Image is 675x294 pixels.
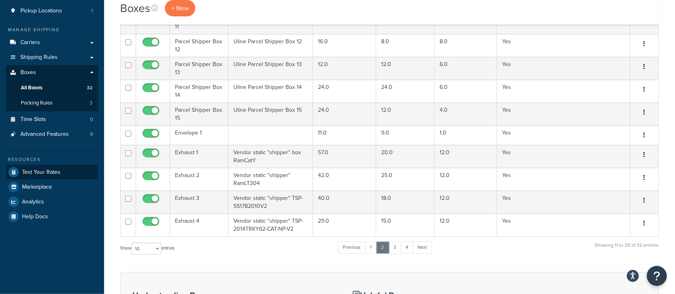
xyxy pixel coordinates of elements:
[171,4,189,13] span: + New
[6,4,98,18] li: Pickup Locations
[20,54,58,61] span: Shipping Rules
[389,242,402,254] a: 3
[6,81,98,95] a: All Boxes 32
[229,80,313,103] td: Uline Parcel Shipper Box 14
[313,168,376,191] td: 42.0
[435,80,497,103] td: 6.0
[170,145,229,168] td: Exhaust 1
[376,103,435,125] td: 12.0
[229,57,313,80] td: Uline Parcel Shipper Box 13
[376,57,435,80] td: 12.0
[229,168,313,191] td: Vendor static "shipper" RamLT304
[6,156,98,163] div: Resources
[413,242,432,254] a: Next
[91,8,93,14] span: 1
[6,209,98,224] a: Help Docs
[376,34,435,57] td: 8.0
[313,80,376,103] td: 24.0
[20,39,40,46] span: Carriers
[22,184,52,191] span: Marketplace
[6,50,98,65] li: Shipping Rules
[6,96,98,111] a: Packing Rules 3
[497,145,631,168] td: Yes
[376,213,435,236] td: 15.0
[435,103,497,125] td: 4.0
[497,57,631,80] td: Yes
[497,80,631,103] td: Yes
[6,165,98,179] a: Test Your Rates
[313,191,376,213] td: 40.0
[497,213,631,236] td: Yes
[313,145,376,168] td: 57.0
[6,65,98,80] a: Boxes
[497,168,631,191] td: Yes
[313,213,376,236] td: 29.0
[22,199,44,205] span: Analytics
[376,80,435,103] td: 24.0
[170,191,229,213] td: Exhaust 3
[497,191,631,213] td: Yes
[20,69,36,76] span: Boxes
[6,4,98,18] a: Pickup Locations 1
[401,242,414,254] a: 4
[170,34,229,57] td: Parcel Shipper Box 12
[647,266,667,286] button: Open Resource Center
[6,26,98,33] div: Manage Shipping
[170,125,229,145] td: Envelope 1
[120,0,150,16] h1: Boxes
[497,125,631,145] td: Yes
[87,85,92,91] span: 32
[22,213,48,220] span: Help Docs
[170,103,229,125] td: Parcel Shipper Box 15
[365,242,377,254] a: 1
[90,100,92,107] span: 3
[313,57,376,80] td: 12.0
[170,213,229,236] td: Exhaust 4
[376,168,435,191] td: 25.0
[170,80,229,103] td: Parcel Shipper Box 14
[170,57,229,80] td: Parcel Shipper Box 13
[6,112,98,127] a: Time Slots 0
[90,131,93,138] span: 9
[435,145,497,168] td: 12.0
[376,145,435,168] td: 20.0
[6,127,98,142] a: Advanced Features 9
[20,8,62,14] span: Pickup Locations
[6,112,98,127] li: Time Slots
[6,81,98,95] li: All Boxes
[6,65,98,111] li: Boxes
[6,180,98,194] li: Marketplace
[21,100,52,107] span: Packing Rules
[313,125,376,145] td: 11.0
[229,213,313,236] td: Vendor static "shipper" TSP-2014TRKY62-CAT-NP-V2
[6,195,98,209] a: Analytics
[435,213,497,236] td: 12.0
[497,34,631,57] td: Yes
[6,35,98,50] a: Carriers
[338,242,366,254] a: Previous
[20,131,69,138] span: Advanced Features
[376,125,435,145] td: 9.0
[435,34,497,57] td: 8.0
[497,103,631,125] td: Yes
[435,125,497,145] td: 1.0
[90,116,93,123] span: 0
[435,57,497,80] td: 6.0
[6,127,98,142] li: Advanced Features
[229,145,313,168] td: Vendor static "shipper" box RamCatY
[229,191,313,213] td: Vendor static "shipper" TSP-SS1782010V2
[435,191,497,213] td: 12.0
[229,34,313,57] td: Uline Parcel Shipper Box 12
[595,241,659,258] div: Showing 11 to 20 of 32 entries
[313,34,376,57] td: 16.0
[313,103,376,125] td: 24.0
[170,168,229,191] td: Exhaust 2
[21,85,42,91] span: All Boxes
[229,103,313,125] td: Uline Parcel Shipper Box 15
[376,191,435,213] td: 18.0
[20,116,46,123] span: Time Slots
